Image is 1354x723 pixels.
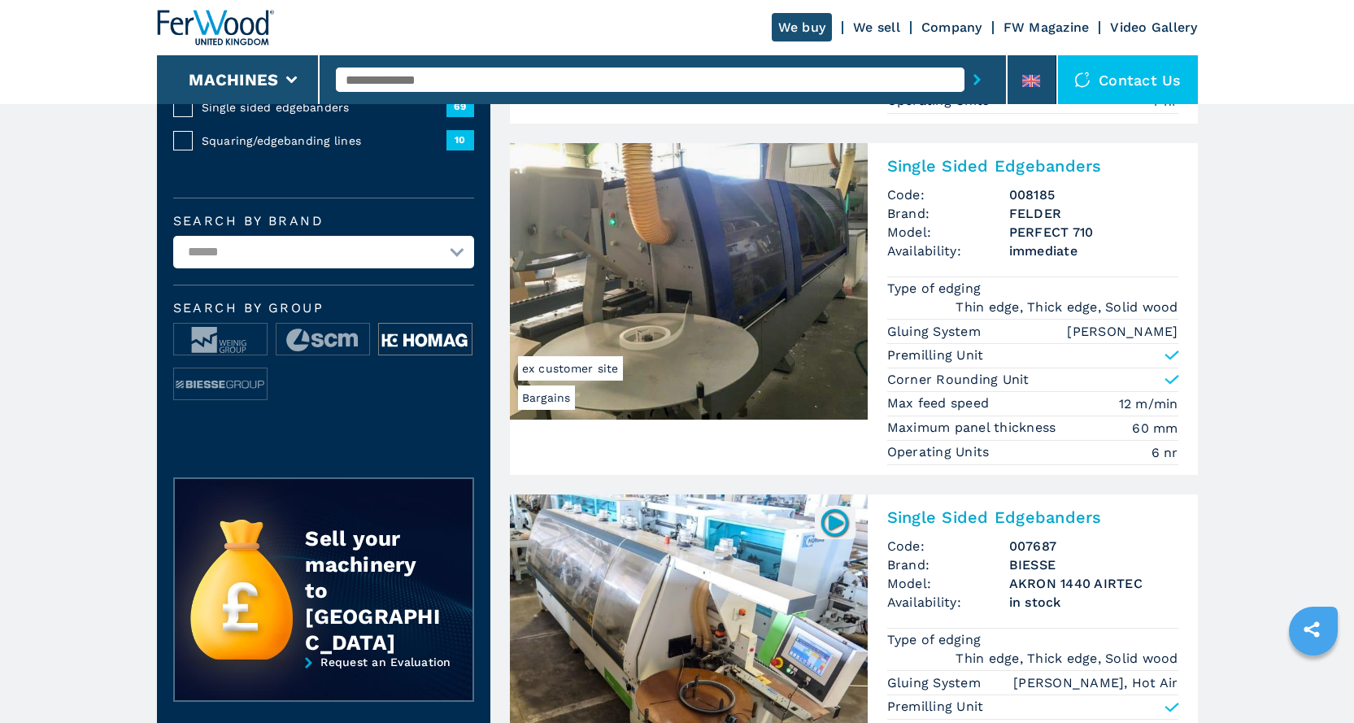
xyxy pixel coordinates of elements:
em: 12 m/min [1119,394,1178,413]
p: Gluing System [887,674,986,692]
h3: 008185 [1009,185,1178,204]
h3: FELDER [1009,204,1178,223]
span: Bargains [518,385,575,410]
span: 10 [446,130,474,150]
h3: AKRON 1440 AIRTEC [1009,574,1178,593]
a: Company [921,20,982,35]
span: Search by group [173,302,474,315]
p: Premilling Unit [887,346,984,364]
span: Code: [887,185,1009,204]
img: image [379,324,472,356]
div: Sell your machinery to [GEOGRAPHIC_DATA] [305,525,440,655]
em: 6 nr [1152,443,1178,462]
em: Thin edge, Thick edge, Solid wood [956,298,1178,316]
p: Maximum panel thickness [887,419,1060,437]
img: image [276,324,369,356]
em: [PERSON_NAME] [1067,322,1178,341]
a: We sell [853,20,900,35]
img: Ferwood [157,10,274,46]
h2: Single Sided Edgebanders [887,507,1178,527]
p: Max feed speed [887,394,994,412]
span: Availability: [887,242,1009,260]
span: 69 [446,97,474,116]
a: Single Sided Edgebanders FELDER PERFECT 710Bargainsex customer siteSingle Sided EdgebandersCode:0... [510,143,1198,475]
p: Premilling Unit [887,698,984,716]
iframe: Chat [1285,650,1342,711]
img: image [174,368,267,401]
a: FW Magazine [1004,20,1090,35]
a: We buy [772,13,833,41]
img: 007687 [819,507,851,538]
span: Model: [887,223,1009,242]
em: Thin edge, Thick edge, Solid wood [956,649,1178,668]
p: Type of edging [887,280,986,298]
label: Search by brand [173,215,474,228]
span: Model: [887,574,1009,593]
span: ex customer site [518,356,623,381]
span: Brand: [887,204,1009,223]
a: Video Gallery [1110,20,1197,35]
a: Request an Evaluation [173,655,474,714]
button: submit-button [964,61,990,98]
p: Corner Rounding Unit [887,371,1030,389]
h3: PERFECT 710 [1009,223,1178,242]
em: 60 mm [1132,419,1178,438]
p: Gluing System [887,323,986,341]
h3: BIESSE [1009,555,1178,574]
span: Code: [887,537,1009,555]
h2: Single Sided Edgebanders [887,156,1178,176]
p: Type of edging [887,631,986,649]
h3: 007687 [1009,537,1178,555]
span: Squaring/edgebanding lines [202,133,446,149]
span: immediate [1009,242,1178,260]
span: in stock [1009,593,1178,612]
button: Machines [189,70,278,89]
div: Contact us [1058,55,1198,104]
img: Contact us [1074,72,1091,88]
a: sharethis [1291,609,1332,650]
span: Single sided edgebanders [202,99,446,115]
img: image [174,324,267,356]
p: Operating Units [887,443,994,461]
img: Single Sided Edgebanders FELDER PERFECT 710 [510,143,868,420]
em: [PERSON_NAME], Hot Air [1013,673,1178,692]
span: Brand: [887,555,1009,574]
span: Availability: [887,593,1009,612]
